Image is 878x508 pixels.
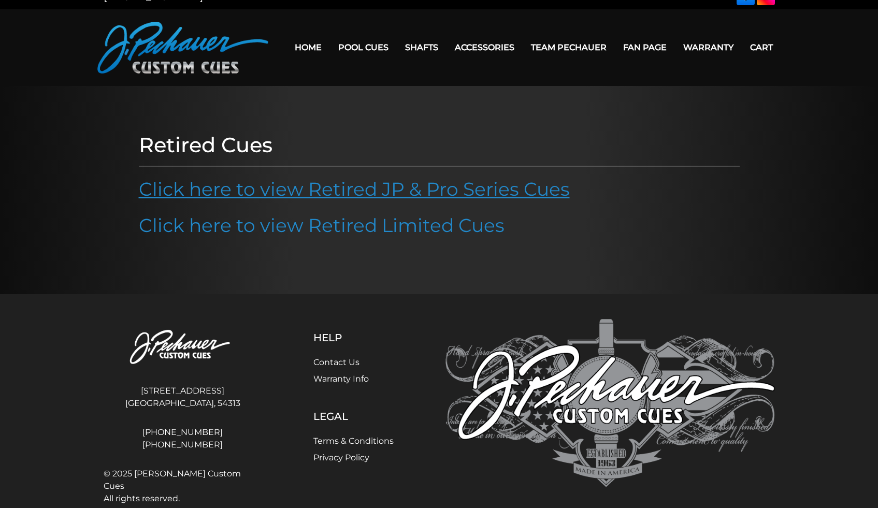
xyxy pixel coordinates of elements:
a: Warranty [675,34,742,61]
a: Terms & Conditions [313,436,394,446]
a: Team Pechauer [523,34,615,61]
img: Pechauer Custom Cues [445,319,775,487]
a: Cart [742,34,781,61]
h1: Retired Cues [139,133,740,157]
a: Warranty Info [313,374,369,384]
a: Click here to view Retired Limited Cues [139,214,505,237]
a: [PHONE_NUMBER] [104,426,262,439]
img: Pechauer Custom Cues [97,22,268,74]
a: Pool Cues [330,34,397,61]
a: Fan Page [615,34,675,61]
img: Pechauer Custom Cues [104,319,262,376]
a: Accessories [447,34,523,61]
a: Click here to view Retired JP & Pro Series Cues [139,178,570,200]
a: Contact Us [313,357,359,367]
a: [PHONE_NUMBER] [104,439,262,451]
span: © 2025 [PERSON_NAME] Custom Cues All rights reserved. [104,468,262,505]
a: Shafts [397,34,447,61]
h5: Help [313,331,394,344]
h5: Legal [313,410,394,423]
a: Privacy Policy [313,453,369,462]
address: [STREET_ADDRESS] [GEOGRAPHIC_DATA], 54313 [104,381,262,414]
a: Home [286,34,330,61]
